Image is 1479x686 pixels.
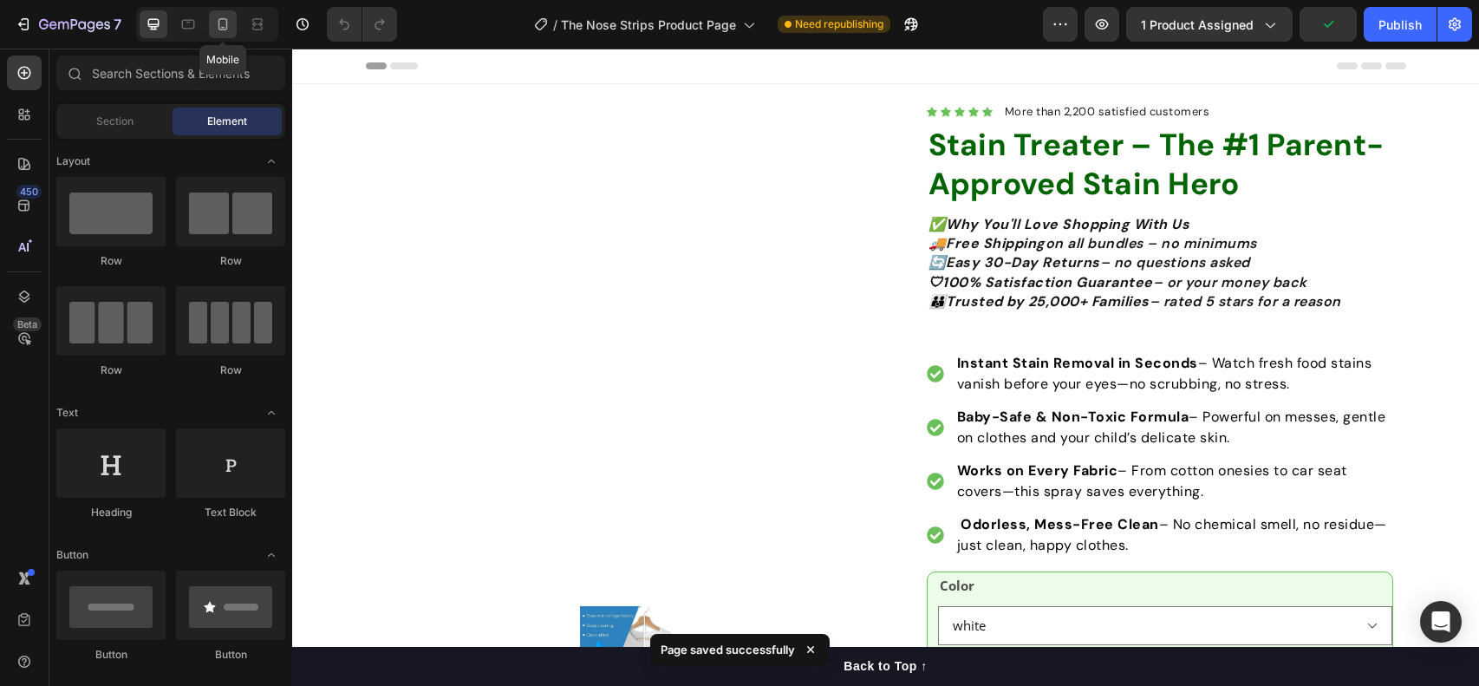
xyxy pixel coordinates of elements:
[636,205,1099,224] p: 🔄 – no questions asked
[176,363,285,378] div: Row
[665,413,826,431] strong: Works on Every Fabric
[56,405,78,421] span: Text
[636,186,1099,205] p: 🚚 on all bundles – no minimums
[1126,7,1293,42] button: 1 product assigned
[7,7,129,42] button: 7
[654,167,897,185] strong: Why You'll Love Shopping With Us
[56,56,285,90] input: Search Sections & Elements
[56,154,90,169] span: Layout
[650,225,861,243] strong: 100% Satisfaction Guarantee
[16,185,42,199] div: 450
[636,244,1099,263] p: 👪 – rated 5 stars for a reason
[661,641,795,658] p: Page saved successfully
[292,49,1479,686] iframe: Design area
[114,14,121,35] p: 7
[56,363,166,378] div: Row
[668,467,867,485] strong: Odorless, Mess-Free Clean
[654,205,808,223] strong: Easy 30-Day Returns
[96,114,134,129] span: Section
[13,317,42,331] div: Beta
[665,358,1098,400] p: – Powerful on messes, gentle on clothes and your child’s delicate skin.
[636,167,1099,186] p: ✅
[257,399,285,427] span: Toggle open
[1420,601,1462,643] div: Open Intercom Messenger
[1141,16,1254,34] span: 1 product assigned
[176,505,285,520] div: Text Block
[665,466,1098,507] p: – No chemical smell, no residue—just clean, happy clothes.
[654,186,753,204] strong: Free Shipping
[665,305,906,323] strong: Instant Stain Removal in Seconds
[257,541,285,569] span: Toggle open
[176,253,285,269] div: Row
[207,114,247,129] span: Element
[646,524,684,551] legend: Color
[257,147,285,175] span: Toggle open
[665,412,1098,454] p: – From cotton onesies to car seat covers—this spray saves everything.
[327,7,397,42] div: Undo/Redo
[176,647,285,663] div: Button
[1378,16,1422,34] div: Publish
[56,253,166,269] div: Row
[551,609,635,627] div: Back to Top ↑
[795,16,883,32] span: Need republishing
[665,359,897,377] strong: Baby-Safe & Non-Toxic Formula
[56,547,88,563] span: Button
[553,16,557,34] span: /
[56,505,166,520] div: Heading
[636,225,1099,244] p: 🛡 – or your money back
[654,244,857,262] strong: Trusted by 25,000+ Families
[635,75,1101,158] h1: Stain Treater – The #1 Parent-Approved Stain Hero
[713,55,918,72] p: More than 2,200 satisfied customers
[1364,7,1437,42] button: Publish
[561,16,736,34] span: The Nose Strips Product Page
[665,304,1098,346] p: – Watch fresh food stains vanish before your eyes—no scrubbing, no stress.
[56,647,166,663] div: Button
